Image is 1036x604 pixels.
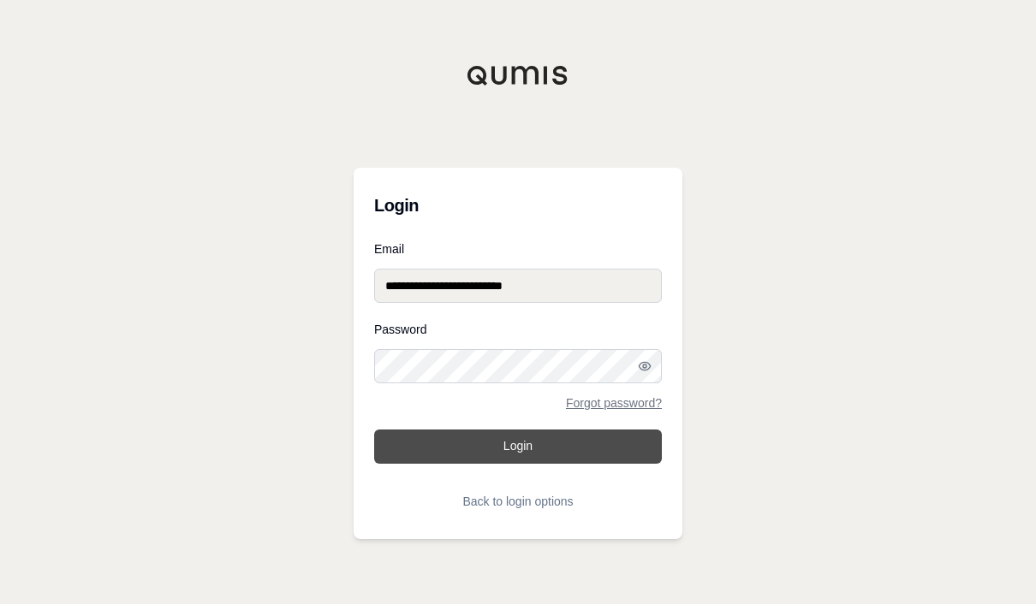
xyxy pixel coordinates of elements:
[467,65,569,86] img: Qumis
[374,243,662,255] label: Email
[374,323,662,335] label: Password
[374,429,662,464] button: Login
[374,484,662,518] button: Back to login options
[374,188,662,222] h3: Login
[566,397,662,409] a: Forgot password?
